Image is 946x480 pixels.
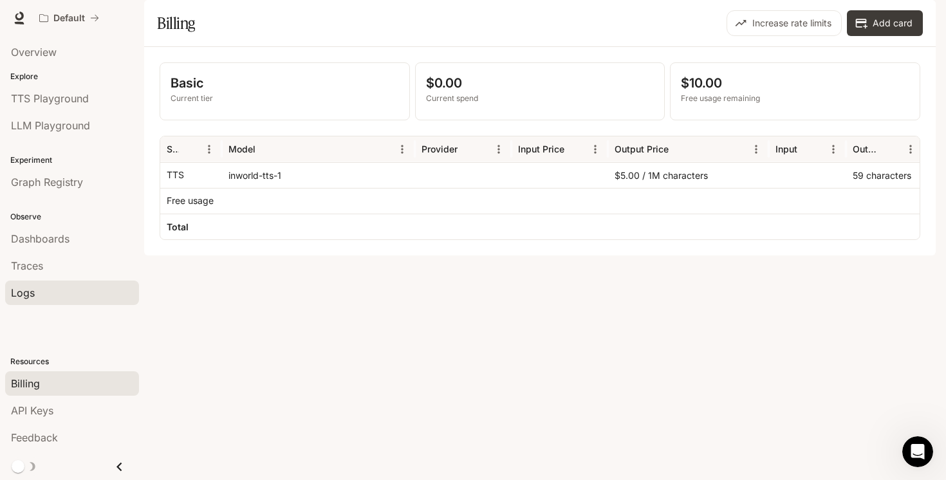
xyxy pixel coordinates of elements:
[846,162,923,188] div: 59 characters
[799,140,818,159] button: Sort
[180,140,199,159] button: Sort
[670,140,689,159] button: Sort
[167,143,179,154] div: Service
[681,73,909,93] p: $10.00
[199,140,219,159] button: Menu
[775,143,797,154] div: Input
[608,162,769,188] div: $5.00 / 1M characters
[167,221,189,234] h6: Total
[853,143,880,154] div: Output
[167,194,214,207] p: Free usage
[157,10,195,36] h1: Billing
[426,73,654,93] p: $0.00
[33,5,105,31] button: All workspaces
[586,140,605,159] button: Menu
[489,140,508,159] button: Menu
[681,93,909,104] p: Free usage remaining
[426,93,654,104] p: Current spend
[228,143,255,154] div: Model
[257,140,276,159] button: Sort
[727,10,842,36] button: Increase rate limits
[422,143,458,154] div: Provider
[847,10,923,36] button: Add card
[882,140,901,159] button: Sort
[615,143,669,154] div: Output Price
[824,140,843,159] button: Menu
[902,436,933,467] iframe: Intercom live chat
[393,140,412,159] button: Menu
[53,13,85,24] p: Default
[518,143,564,154] div: Input Price
[171,93,399,104] p: Current tier
[459,140,478,159] button: Sort
[167,169,184,181] p: TTS
[171,73,399,93] p: Basic
[747,140,766,159] button: Menu
[901,140,920,159] button: Menu
[222,162,415,188] div: inworld-tts-1
[566,140,585,159] button: Sort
